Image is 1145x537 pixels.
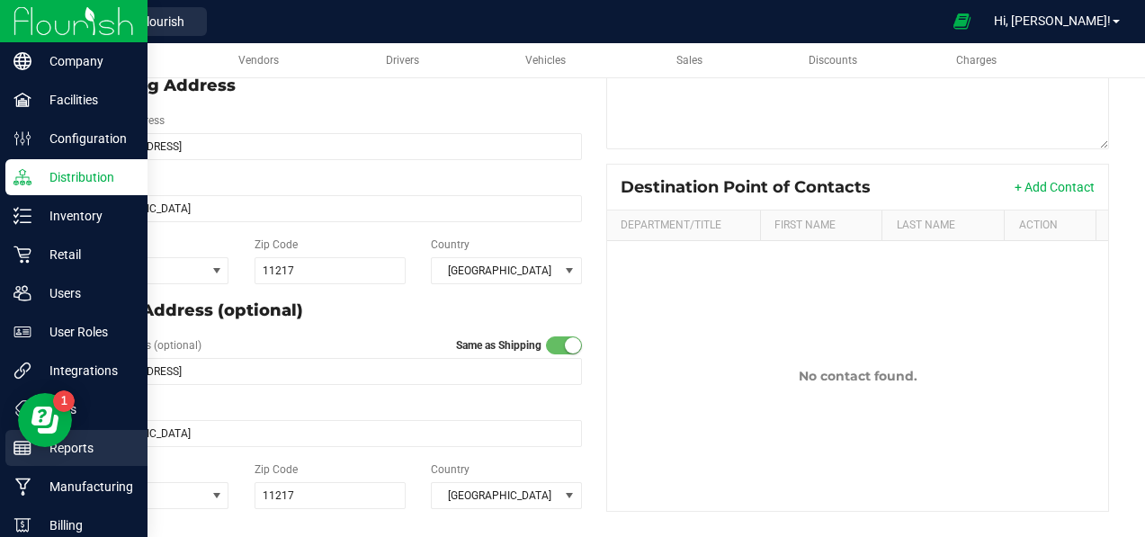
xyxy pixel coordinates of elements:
[31,321,139,343] p: User Roles
[13,400,31,418] inline-svg: Tags
[607,241,1108,511] td: No contact found.
[760,210,882,241] th: First Name
[31,476,139,497] p: Manufacturing
[942,4,982,39] span: Open Ecommerce Menu
[31,50,139,72] p: Company
[13,168,31,186] inline-svg: Distribution
[31,437,139,459] p: Reports
[53,390,75,412] iframe: Resource center unread badge
[13,130,31,148] inline-svg: Configuration
[13,516,31,534] inline-svg: Billing
[13,207,31,225] inline-svg: Inventory
[79,74,582,98] p: Shipping Address
[31,89,139,111] p: Facilities
[621,177,884,197] div: Destination Point of Contacts
[31,205,139,227] p: Inventory
[18,393,72,447] iframe: Resource center
[431,237,470,253] label: Country
[13,439,31,457] inline-svg: Reports
[31,360,139,381] p: Integrations
[431,461,470,478] label: Country
[31,398,139,420] p: Tags
[13,52,31,70] inline-svg: Company
[676,54,702,67] span: Sales
[525,54,566,67] span: Vehicles
[31,244,139,265] p: Retail
[238,54,279,67] span: Vendors
[13,362,31,380] inline-svg: Integrations
[13,323,31,341] inline-svg: User Roles
[432,483,559,508] span: [GEOGRAPHIC_DATA]
[255,461,298,478] label: Zip Code
[881,210,1004,241] th: Last Name
[13,478,31,496] inline-svg: Manufacturing
[31,282,139,304] p: Users
[31,515,139,536] p: Billing
[956,54,997,67] span: Charges
[13,246,31,264] inline-svg: Retail
[607,210,760,241] th: Department/Title
[13,91,31,109] inline-svg: Facilities
[456,337,541,354] label: Same as Shipping
[13,284,31,302] inline-svg: Users
[79,299,582,323] p: Billing Address (optional)
[432,258,559,283] span: [GEOGRAPHIC_DATA]
[1015,178,1095,196] button: + Add Contact
[31,128,139,149] p: Configuration
[809,54,857,67] span: Discounts
[31,166,139,188] p: Distribution
[994,13,1111,28] span: Hi, [PERSON_NAME]!
[255,237,298,253] label: Zip Code
[1004,210,1096,241] th: Action
[386,54,419,67] span: Drivers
